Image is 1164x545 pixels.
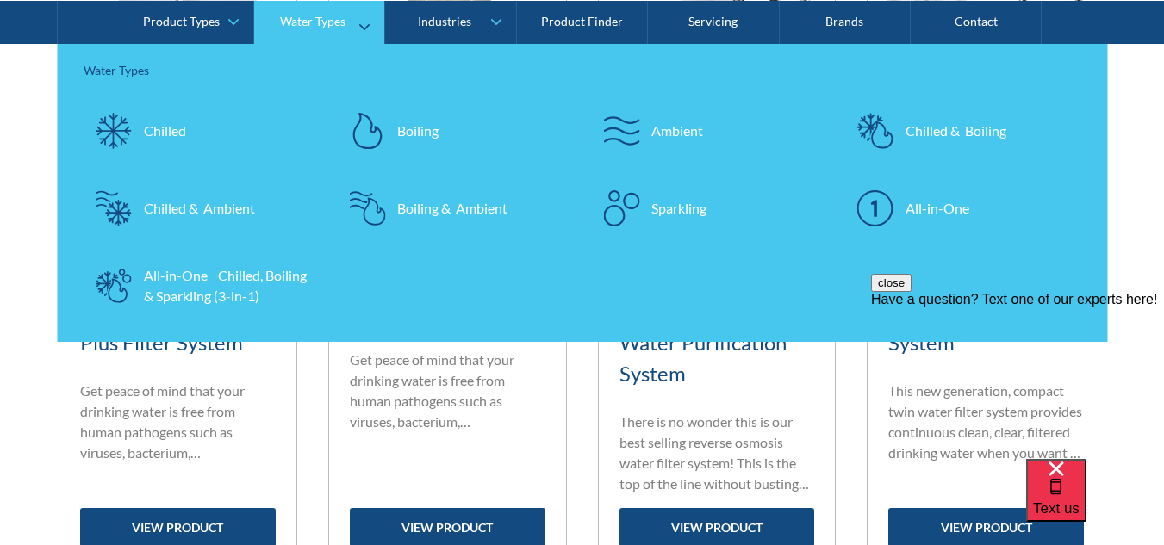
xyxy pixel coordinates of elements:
div: All-in-One Chilled, Boiling & Sparkling (3-in-1) [144,264,312,306]
div: Water Types [280,14,345,28]
div: All-in-One [906,197,969,218]
div: Chilled & Ambient [144,197,255,218]
a: All-in-One Chilled, Boiling & Sparkling (3-in-1) [84,255,321,315]
div: Product Types [143,14,220,28]
div: Industries [418,14,471,28]
div: Ambient [651,120,703,140]
div: Boiling [397,120,439,140]
nav: Water Types [58,43,1108,341]
a: Chilled [84,100,321,160]
p: Get peace of mind that your drinking water is free from human pathogens such as viruses, bacteriu... [80,381,276,463]
div: Chilled [144,120,186,140]
iframe: podium webchat widget bubble [1026,459,1164,545]
iframe: podium webchat widget prompt [871,274,1164,480]
a: All-in-One [845,177,1082,238]
a: Chilled & Boiling [845,100,1082,160]
div: Chilled & Boiling [906,120,1006,140]
div: Sparkling [651,197,706,218]
p: There is no wonder this is our best selling reverse osmosis water filter system! This is the top ... [619,412,815,494]
div: Water Types [84,60,1082,78]
a: Boiling & Ambient [337,177,574,238]
a: Chilled & Ambient [84,177,321,238]
a: Ambient [591,100,828,160]
div: Boiling & Ambient [397,197,507,218]
a: Sparkling [591,177,828,238]
a: Boiling [337,100,574,160]
p: Get peace of mind that your drinking water is free from human pathogens such as viruses, bacteriu... [350,350,545,432]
